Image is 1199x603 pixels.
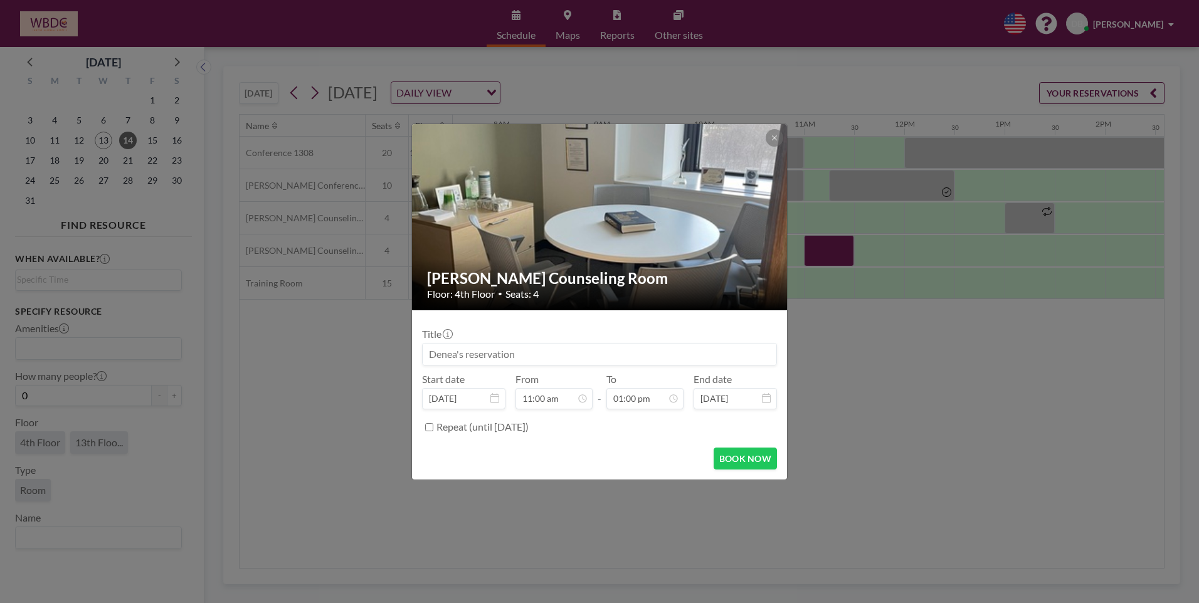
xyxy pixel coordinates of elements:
label: Start date [422,373,465,385]
label: Title [422,328,452,340]
span: • [498,289,502,298]
label: From [515,373,539,385]
label: Repeat (until [DATE]) [436,421,529,433]
span: Floor: 4th Floor [427,288,495,300]
h2: [PERSON_NAME] Counseling Room [427,269,773,288]
input: Denea's reservation [423,343,776,365]
span: - [598,377,601,405]
span: Seats: 4 [505,288,539,300]
label: To [606,373,616,385]
button: BOOK NOW [714,448,777,469]
label: End date [694,373,732,385]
